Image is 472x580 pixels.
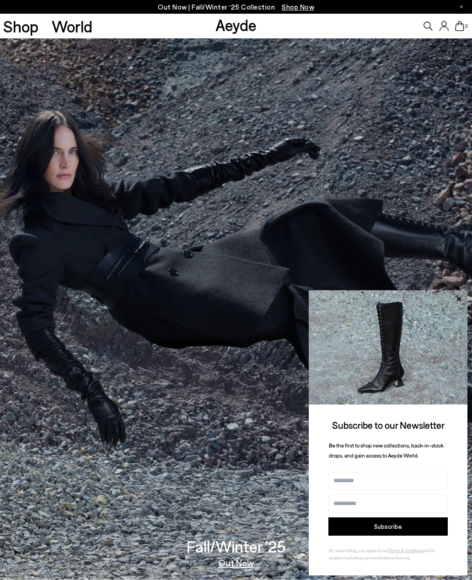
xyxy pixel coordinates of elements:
a: Terms & Conditions [388,548,424,553]
span: 0 [464,24,469,29]
a: 0 [455,21,464,31]
a: Aeyde [215,15,257,34]
span: Subscribe to our Newsletter [332,419,445,431]
a: Out Now [218,558,254,567]
a: World [52,18,92,34]
span: By subscribing, you agree to our [329,548,388,553]
button: Subscribe [328,517,448,536]
a: Shop [3,18,38,34]
h3: Fall/Winter '25 [187,538,286,554]
p: Out Now | Fall/Winter ‘25 Collection [158,1,314,13]
img: 2a6287a1333c9a56320fd6e7b3c4a9a9.jpg [309,290,467,404]
span: Be the first to shop new collections, back-in-stock drops, and gain access to Aeyde World. [329,442,444,459]
span: Navigate to /collections/new-in [282,3,314,11]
